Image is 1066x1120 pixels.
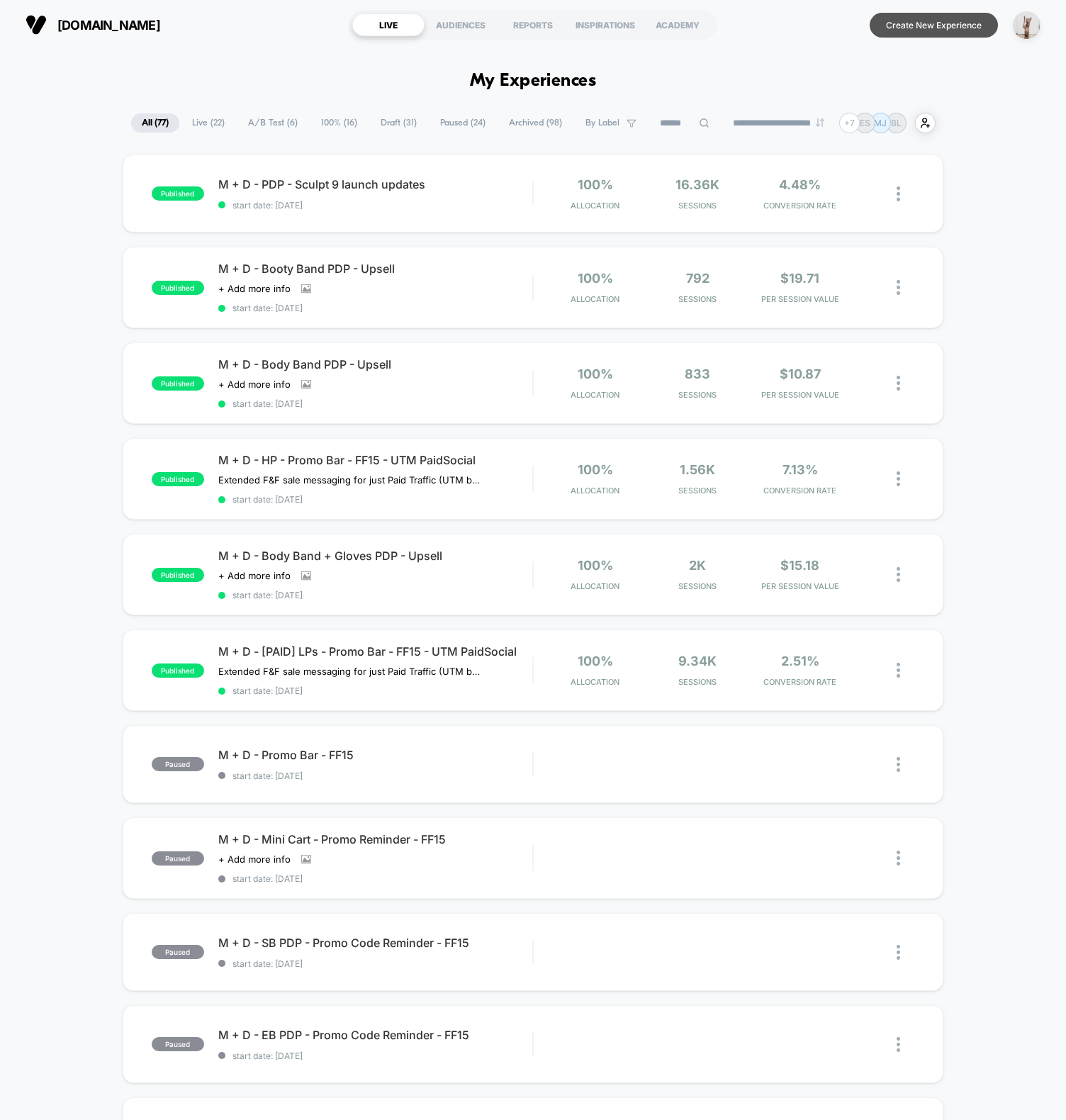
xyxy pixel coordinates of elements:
[897,945,900,960] img: close
[218,357,532,371] span: M + D - Body Band PDP - Upsell
[891,118,902,128] p: BL
[237,113,308,133] span: A/B Test ( 6 )
[897,851,900,866] img: close
[218,873,532,884] span: start date: [DATE]
[152,663,204,678] span: published
[650,677,745,687] span: Sessions
[578,558,613,573] span: 100%
[650,390,745,400] span: Sessions
[218,283,291,294] span: + Add more info
[689,558,706,573] span: 2k
[152,472,204,486] span: published
[218,570,291,581] span: + Add more info
[218,262,532,276] span: M + D - Booty Band PDP - Upsell
[152,1037,204,1051] span: paused
[780,558,819,573] span: $15.18
[1013,11,1040,39] img: ppic
[26,14,47,35] img: Visually logo
[780,366,821,381] span: $10.87
[571,201,619,211] span: Allocation
[752,677,847,687] span: CONVERSION RATE
[680,462,715,477] span: 1.56k
[218,1028,532,1042] span: M + D - EB PDP - Promo Code Reminder - FF15
[897,471,900,486] img: close
[897,567,900,582] img: close
[816,118,824,127] img: end
[152,376,204,391] span: published
[782,462,818,477] span: 7.13%
[571,390,619,400] span: Allocation
[870,13,998,38] button: Create New Experience
[752,486,847,495] span: CONVERSION RATE
[578,366,613,381] span: 100%
[675,177,719,192] span: 16.36k
[650,581,745,591] span: Sessions
[218,748,532,762] span: M + D - Promo Bar - FF15
[370,113,427,133] span: Draft ( 31 )
[571,677,619,687] span: Allocation
[218,177,532,191] span: M + D - PDP - Sculpt 9 launch updates
[641,13,714,36] div: ACADEMY
[686,271,709,286] span: 792
[571,581,619,591] span: Allocation
[678,654,717,668] span: 9.34k
[897,280,900,295] img: close
[218,666,481,677] span: Extended F&F sale messaging for just Paid Traffic (UTM based targeting on key LPs)
[779,177,821,192] span: 4.48%
[218,1051,532,1061] span: start date: [DATE]
[218,590,532,600] span: start date: [DATE]
[650,294,745,304] span: Sessions
[218,549,532,563] span: M + D - Body Band + Gloves PDP - Upsell
[752,201,847,211] span: CONVERSION RATE
[218,853,291,865] span: + Add more info
[752,294,847,304] span: PER SESSION VALUE
[218,832,532,846] span: M + D - Mini Cart - Promo Reminder - FF15
[218,453,532,467] span: M + D - HP - Promo Bar - FF15 - UTM PaidSocial
[578,462,613,477] span: 100%
[152,568,204,582] span: published
[218,771,532,781] span: start date: [DATE]
[897,1037,900,1052] img: close
[897,757,900,772] img: close
[425,13,497,36] div: AUDIENCES
[752,390,847,400] span: PER SESSION VALUE
[218,200,532,211] span: start date: [DATE]
[498,113,573,133] span: Archived ( 98 )
[685,366,710,381] span: 833
[152,851,204,866] span: paused
[781,654,819,668] span: 2.51%
[218,474,481,486] span: Extended F&F sale messaging for just Paid Traffic (UTM based targeting on key LPs)
[57,18,160,33] span: [DOMAIN_NAME]
[780,271,819,286] span: $19.71
[218,936,532,950] span: M + D - SB PDP - Promo Code Reminder - FF15
[470,71,597,91] h1: My Experiences
[650,201,745,211] span: Sessions
[352,13,425,36] div: LIVE
[152,945,204,959] span: paused
[430,113,496,133] span: Paused ( 24 )
[571,294,619,304] span: Allocation
[218,303,532,313] span: start date: [DATE]
[571,486,619,495] span: Allocation
[218,644,532,659] span: M + D - [PAID] LPs - Promo Bar - FF15 - UTM PaidSocial
[578,271,613,286] span: 100%
[752,581,847,591] span: PER SESSION VALUE
[152,186,204,201] span: published
[578,177,613,192] span: 100%
[497,13,569,36] div: REPORTS
[578,654,613,668] span: 100%
[218,958,532,969] span: start date: [DATE]
[1009,11,1045,40] button: ppic
[218,685,532,696] span: start date: [DATE]
[218,398,532,409] span: start date: [DATE]
[218,494,532,505] span: start date: [DATE]
[860,118,870,128] p: ES
[897,376,900,391] img: close
[310,113,368,133] span: 100% ( 16 )
[152,757,204,771] span: paused
[897,186,900,201] img: close
[21,13,164,36] button: [DOMAIN_NAME]
[650,486,745,495] span: Sessions
[218,379,291,390] span: + Add more info
[569,13,641,36] div: INSPIRATIONS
